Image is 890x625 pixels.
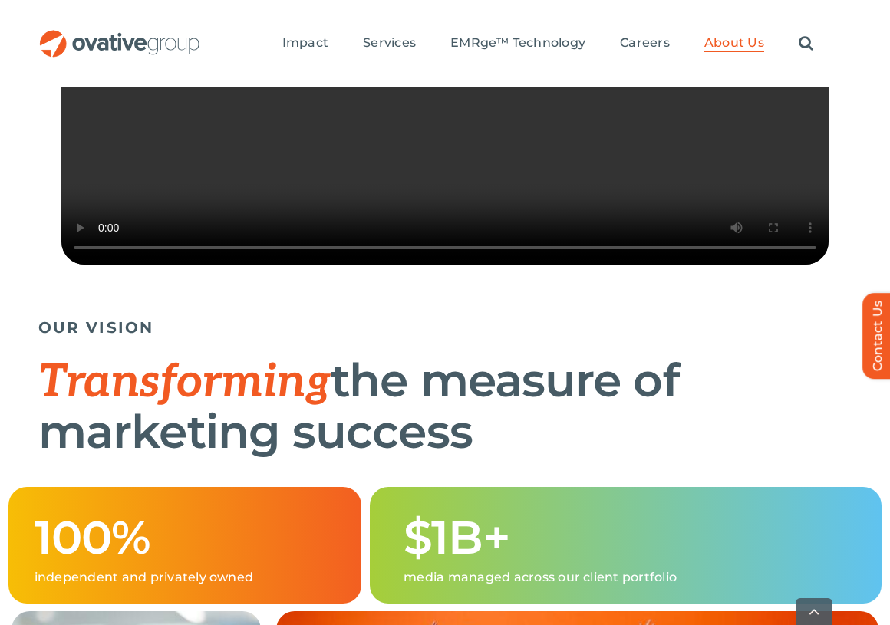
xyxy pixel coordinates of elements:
a: Search [799,35,813,52]
span: Impact [282,35,328,51]
span: About Us [704,35,764,51]
span: Transforming [38,355,331,410]
h5: OUR VISION [38,318,852,337]
a: EMRge™ Technology [450,35,585,52]
h1: the measure of marketing success [38,356,852,456]
p: media managed across our client portfolio [404,570,855,585]
a: Impact [282,35,328,52]
p: independent and privately owned [35,570,335,585]
a: OG_Full_horizontal_RGB [38,28,201,43]
h1: 100% [35,513,335,562]
span: Services [363,35,416,51]
a: Careers [620,35,670,52]
a: Services [363,35,416,52]
a: About Us [704,35,764,52]
nav: Menu [282,19,813,68]
span: Careers [620,35,670,51]
h1: $1B+ [404,513,855,562]
span: EMRge™ Technology [450,35,585,51]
